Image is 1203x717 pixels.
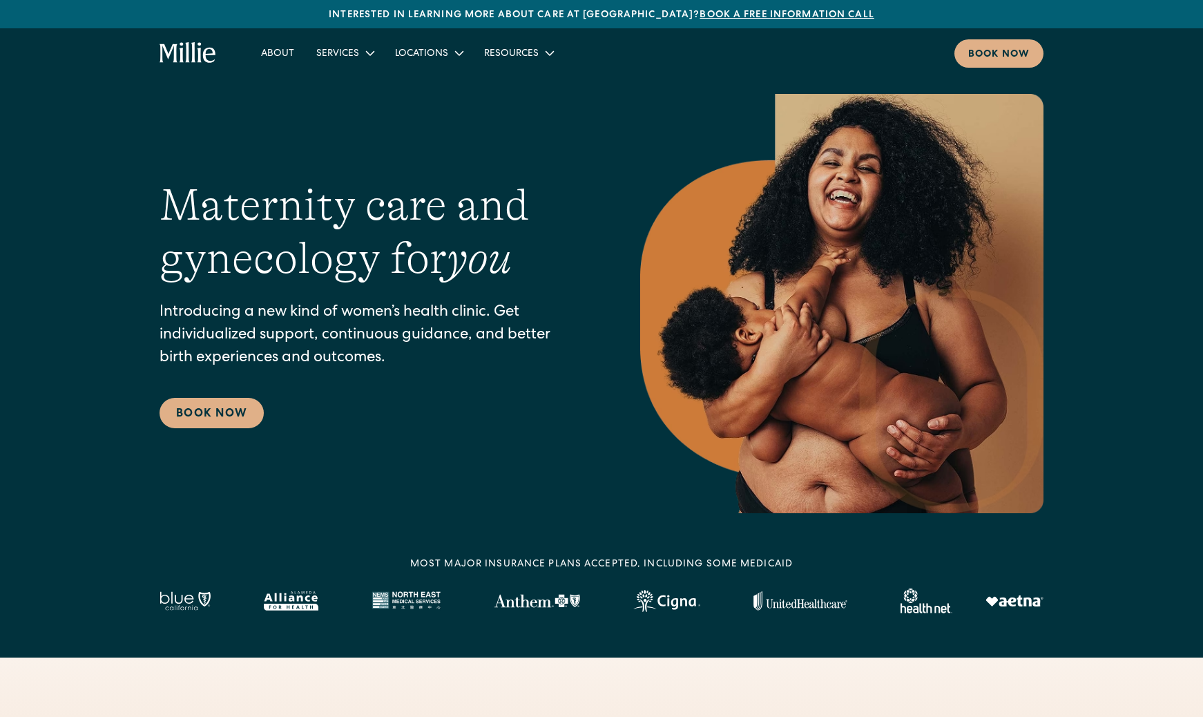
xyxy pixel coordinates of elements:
div: Resources [473,41,564,64]
a: home [160,42,217,64]
div: Resources [484,47,539,61]
img: Healthnet logo [901,589,952,613]
img: North East Medical Services logo [372,591,441,611]
img: Smiling mother with her baby in arms, celebrating body positivity and the nurturing bond of postp... [640,94,1043,513]
img: Cigna logo [633,590,700,612]
img: Aetna logo [985,595,1043,606]
div: Services [316,47,359,61]
img: Anthem Logo [494,594,580,608]
img: United Healthcare logo [753,591,847,611]
img: Blue California logo [160,591,211,611]
a: Book now [954,39,1043,68]
h1: Maternity care and gynecology for [160,179,585,285]
div: Services [305,41,384,64]
a: About [250,41,305,64]
p: Introducing a new kind of women’s health clinic. Get individualized support, continuous guidance,... [160,302,585,370]
img: Alameda Alliance logo [264,591,318,611]
a: Book Now [160,398,264,428]
em: you [447,233,512,283]
div: Locations [395,47,448,61]
div: Book now [968,48,1030,62]
div: Locations [384,41,473,64]
div: MOST MAJOR INSURANCE PLANS ACCEPTED, INCLUDING some MEDICAID [410,557,793,572]
a: Book a free information call [700,10,874,20]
